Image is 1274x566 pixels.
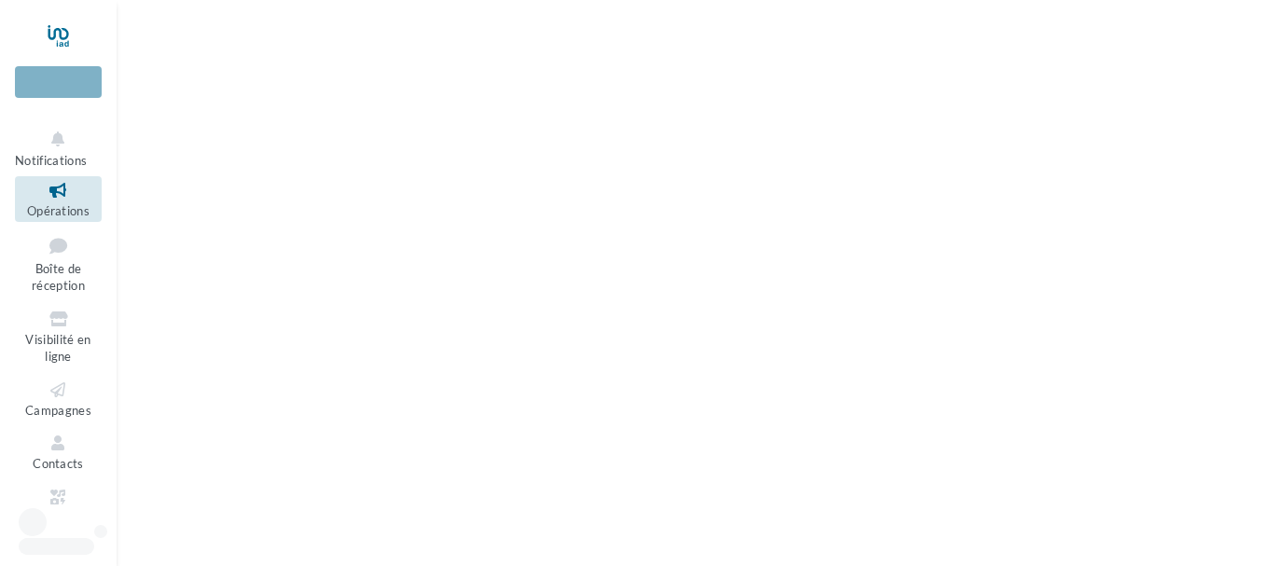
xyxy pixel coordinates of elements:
[15,429,102,475] a: Contacts
[15,176,102,222] a: Opérations
[15,229,102,297] a: Boîte de réception
[27,203,90,218] span: Opérations
[25,332,90,365] span: Visibilité en ligne
[15,305,102,368] a: Visibilité en ligne
[15,66,102,98] div: Nouvelle campagne
[32,261,85,294] span: Boîte de réception
[15,376,102,421] a: Campagnes
[15,153,87,168] span: Notifications
[15,483,102,529] a: Médiathèque
[33,456,84,471] span: Contacts
[25,403,91,418] span: Campagnes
